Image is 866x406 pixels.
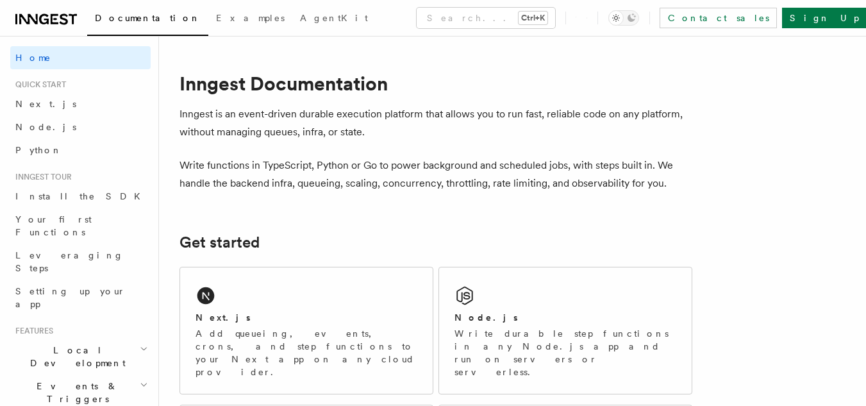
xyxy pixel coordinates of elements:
[15,250,124,273] span: Leveraging Steps
[454,327,676,378] p: Write durable step functions in any Node.js app and run on servers or serverless.
[15,145,62,155] span: Python
[10,339,151,375] button: Local Development
[10,115,151,139] a: Node.js
[519,12,547,24] kbd: Ctrl+K
[15,99,76,109] span: Next.js
[300,13,368,23] span: AgentKit
[438,267,692,394] a: Node.jsWrite durable step functions in any Node.js app and run on servers or serverless.
[196,327,417,378] p: Add queueing, events, crons, and step functions to your Next app on any cloud provider.
[179,233,260,251] a: Get started
[196,311,251,324] h2: Next.js
[15,214,92,237] span: Your first Functions
[179,267,433,394] a: Next.jsAdd queueing, events, crons, and step functions to your Next app on any cloud provider.
[15,191,148,201] span: Install the SDK
[292,4,376,35] a: AgentKit
[10,344,140,369] span: Local Development
[95,13,201,23] span: Documentation
[10,280,151,316] a: Setting up your app
[10,380,140,405] span: Events & Triggers
[216,13,285,23] span: Examples
[660,8,777,28] a: Contact sales
[608,10,639,26] button: Toggle dark mode
[10,326,53,336] span: Features
[10,208,151,244] a: Your first Functions
[417,8,555,28] button: Search...Ctrl+K
[454,311,518,324] h2: Node.js
[10,80,66,90] span: Quick start
[15,286,126,309] span: Setting up your app
[10,46,151,69] a: Home
[10,185,151,208] a: Install the SDK
[87,4,208,36] a: Documentation
[10,244,151,280] a: Leveraging Steps
[179,72,692,95] h1: Inngest Documentation
[179,156,692,192] p: Write functions in TypeScript, Python or Go to power background and scheduled jobs, with steps bu...
[15,51,51,64] span: Home
[10,172,72,182] span: Inngest tour
[208,4,292,35] a: Examples
[10,92,151,115] a: Next.js
[15,122,76,132] span: Node.js
[10,139,151,162] a: Python
[179,105,692,141] p: Inngest is an event-driven durable execution platform that allows you to run fast, reliable code ...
